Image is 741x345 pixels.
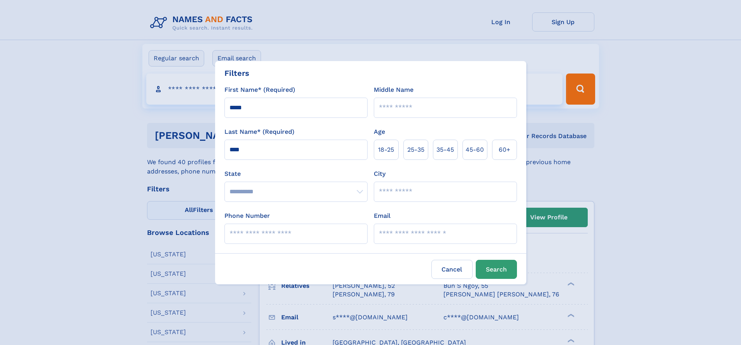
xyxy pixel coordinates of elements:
label: Age [374,127,385,137]
span: 18‑25 [378,145,394,154]
span: 45‑60 [466,145,484,154]
label: Phone Number [224,211,270,221]
label: First Name* (Required) [224,85,295,95]
label: City [374,169,385,179]
span: 25‑35 [407,145,424,154]
span: 35‑45 [436,145,454,154]
label: State [224,169,368,179]
label: Cancel [431,260,473,279]
label: Last Name* (Required) [224,127,294,137]
div: Filters [224,67,249,79]
button: Search [476,260,517,279]
label: Middle Name [374,85,413,95]
span: 60+ [499,145,510,154]
label: Email [374,211,391,221]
